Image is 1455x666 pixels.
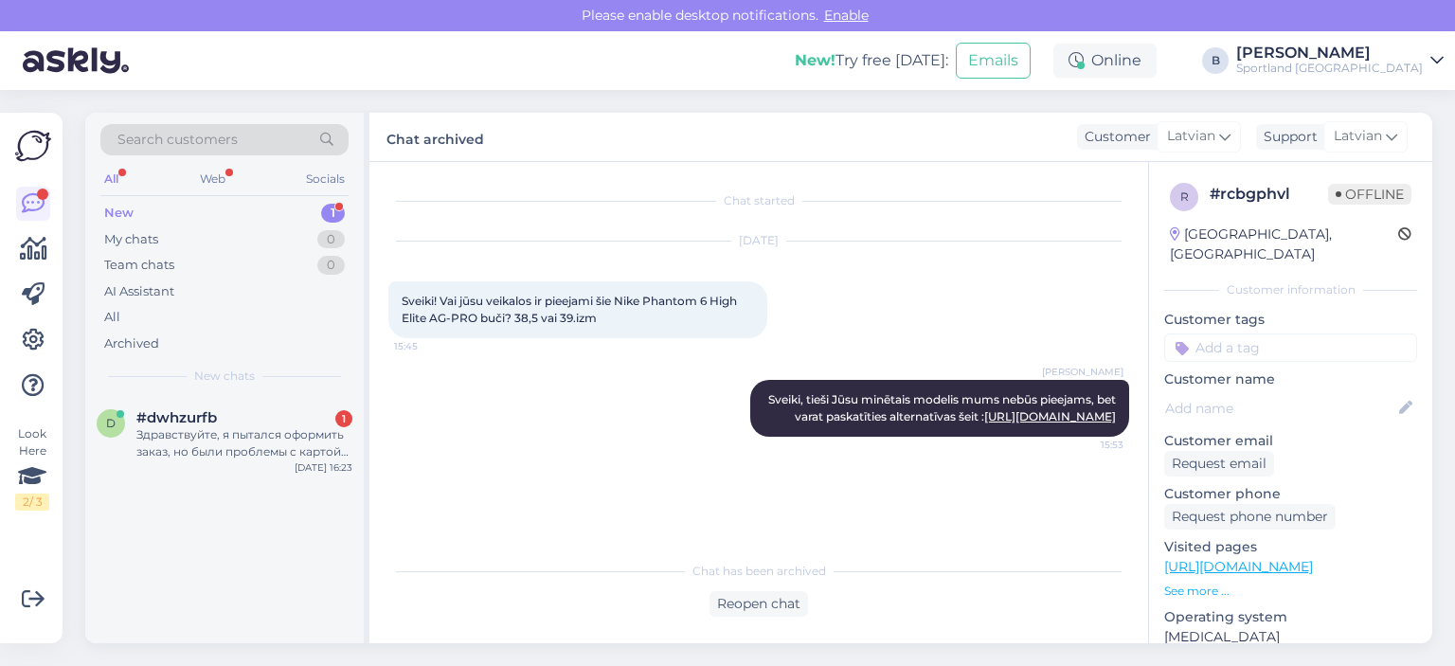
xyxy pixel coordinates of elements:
span: Latvian [1334,126,1382,147]
div: Request phone number [1164,504,1336,530]
div: Support [1256,127,1318,147]
div: Reopen chat [710,591,808,617]
p: See more ... [1164,583,1417,600]
div: Socials [302,167,349,191]
span: Offline [1328,184,1411,205]
b: New! [795,51,835,69]
div: Customer information [1164,281,1417,298]
span: 15:45 [394,339,465,353]
span: Sveiki, tieši Jūsu minētais modelis mums nebūs pieejams, bet varat paskatīties alternatīvas šeit : [768,392,1119,423]
span: Sveiki! Vai jūsu veikalos ir pieejami šie Nike Phantom 6 High Elite AG-PRO buči? 38,5 vai 39.izm [402,294,740,325]
div: Request email [1164,451,1274,477]
div: Archived [104,334,159,353]
div: 1 [335,410,352,427]
label: Chat archived [386,124,484,150]
p: Customer email [1164,431,1417,451]
div: [PERSON_NAME] [1236,45,1423,61]
div: Chat started [388,192,1129,209]
div: # rcbgphvl [1210,183,1328,206]
a: [URL][DOMAIN_NAME] [984,409,1116,423]
span: r [1180,189,1189,204]
div: Customer [1077,127,1151,147]
span: Chat has been archived [692,563,826,580]
span: 15:53 [1052,438,1123,452]
div: 2 / 3 [15,494,49,511]
img: Askly Logo [15,128,51,164]
div: Online [1053,44,1157,78]
div: Look Here [15,425,49,511]
div: 0 [317,256,345,275]
span: Search customers [117,130,238,150]
p: Customer tags [1164,310,1417,330]
div: All [100,167,122,191]
div: B [1202,47,1229,74]
span: Latvian [1167,126,1215,147]
p: Customer name [1164,369,1417,389]
a: [URL][DOMAIN_NAME] [1164,558,1313,575]
span: Enable [818,7,874,24]
div: Team chats [104,256,174,275]
div: [DATE] 16:23 [295,460,352,475]
div: [DATE] [388,232,1129,249]
p: Customer phone [1164,484,1417,504]
div: All [104,308,120,327]
div: [GEOGRAPHIC_DATA], [GEOGRAPHIC_DATA] [1170,225,1398,264]
div: 0 [317,230,345,249]
input: Add a tag [1164,333,1417,362]
span: New chats [194,368,255,385]
div: Web [196,167,229,191]
p: [MEDICAL_DATA] [1164,627,1417,647]
a: [PERSON_NAME]Sportland [GEOGRAPHIC_DATA] [1236,45,1444,76]
button: Emails [956,43,1031,79]
div: 1 [321,204,345,223]
p: Operating system [1164,607,1417,627]
div: Sportland [GEOGRAPHIC_DATA] [1236,61,1423,76]
input: Add name [1165,398,1395,419]
div: New [104,204,134,223]
p: Visited pages [1164,537,1417,557]
div: Здравствуйте, я пытался оформить заказ, но были проблемы с картой теперь у меня висят 4 заказа в ... [136,426,352,460]
span: d [106,416,116,430]
span: [PERSON_NAME] [1042,365,1123,379]
div: My chats [104,230,158,249]
div: AI Assistant [104,282,174,301]
span: #dwhzurfb [136,409,217,426]
div: Try free [DATE]: [795,49,948,72]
